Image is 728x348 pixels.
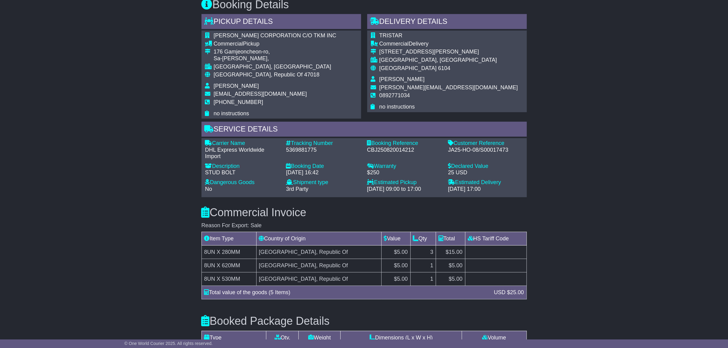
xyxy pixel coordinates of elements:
[379,41,518,47] div: Delivery
[379,41,409,47] span: Commercial
[201,259,256,272] td: 8UN X 620MM
[286,163,361,170] div: Booking Date
[465,232,527,246] td: HS Tariff Code
[381,259,410,272] td: $5.00
[448,140,523,147] div: Customer Reference
[205,140,280,147] div: Carrier Name
[286,179,361,186] div: Shipment type
[448,186,523,193] div: [DATE] 17:00
[448,179,523,186] div: Estimated Delivery
[286,147,361,154] div: 5369881775
[379,84,518,91] span: [PERSON_NAME][EMAIL_ADDRESS][DOMAIN_NAME]
[491,288,527,297] div: USD $25.00
[201,315,527,327] h3: Booked Package Details
[379,65,437,71] span: [GEOGRAPHIC_DATA]
[379,76,425,82] span: [PERSON_NAME]
[367,163,442,170] div: Warranty
[201,288,491,297] div: Total value of the goods (5 Items)
[214,83,259,89] span: [PERSON_NAME]
[381,272,410,286] td: $5.00
[205,147,280,160] div: DHL Express Worldwide Import
[381,232,410,246] td: Value
[214,32,336,39] span: [PERSON_NAME] CORPORATION C/O TKM INC
[436,259,465,272] td: $5.00
[286,140,361,147] div: Tracking Number
[205,186,212,192] span: No
[379,49,518,55] div: [STREET_ADDRESS][PERSON_NAME]
[256,232,381,246] td: Country of Origin
[448,169,523,176] div: 25 USD
[214,55,336,62] div: Sa-[PERSON_NAME],
[367,147,442,154] div: CBJ250820014212
[214,64,336,70] div: [GEOGRAPHIC_DATA], [GEOGRAPHIC_DATA]
[367,140,442,147] div: Booking Reference
[201,232,256,246] td: Item Type
[266,331,299,344] td: Qty.
[256,272,381,286] td: [GEOGRAPHIC_DATA], Republic Of
[201,206,527,219] h3: Commercial Invoice
[214,41,243,47] span: Commercial
[201,272,256,286] td: 8UN X 530MM
[436,232,465,246] td: Total
[201,222,527,229] div: Reason For Export: Sale
[205,179,280,186] div: Dangerous Goods
[367,179,442,186] div: Estimated Pickup
[205,169,280,176] div: STUD BOLT
[201,122,527,138] div: Service Details
[286,186,309,192] span: 3rd Party
[256,259,381,272] td: [GEOGRAPHIC_DATA], Republic Of
[256,246,381,259] td: [GEOGRAPHIC_DATA], Republic Of
[379,92,410,98] span: 0892771034
[410,259,436,272] td: 1
[436,272,465,286] td: $5.00
[379,104,415,110] span: no instructions
[214,91,307,97] span: [EMAIL_ADDRESS][DOMAIN_NAME]
[214,72,303,78] span: [GEOGRAPHIC_DATA], Republic Of
[124,341,213,346] span: © One World Courier 2025. All rights reserved.
[214,49,336,55] div: 176 Gamjeoncheon-ro,
[214,41,336,47] div: Pickup
[201,246,256,259] td: 8UN X 280MM
[381,246,410,259] td: $5.00
[367,14,527,31] div: Delivery Details
[462,331,527,344] td: Volume
[436,246,465,259] td: $15.00
[341,331,462,344] td: Dimensions (L x W x H)
[448,163,523,170] div: Declared Value
[214,110,249,117] span: no instructions
[299,331,341,344] td: Weight
[379,32,403,39] span: TRISTAR
[201,14,361,31] div: Pickup Details
[367,169,442,176] div: $250
[438,65,450,71] span: 6104
[304,72,320,78] span: 47018
[214,99,263,105] span: [PHONE_NUMBER]
[410,272,436,286] td: 1
[205,163,280,170] div: Description
[410,232,436,246] td: Qty
[367,186,442,193] div: [DATE] 09:00 to 17:00
[448,147,523,154] div: JA25-HO-08/S00017473
[379,57,518,64] div: [GEOGRAPHIC_DATA], [GEOGRAPHIC_DATA]
[286,169,361,176] div: [DATE] 16:42
[410,246,436,259] td: 3
[201,331,266,344] td: Type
